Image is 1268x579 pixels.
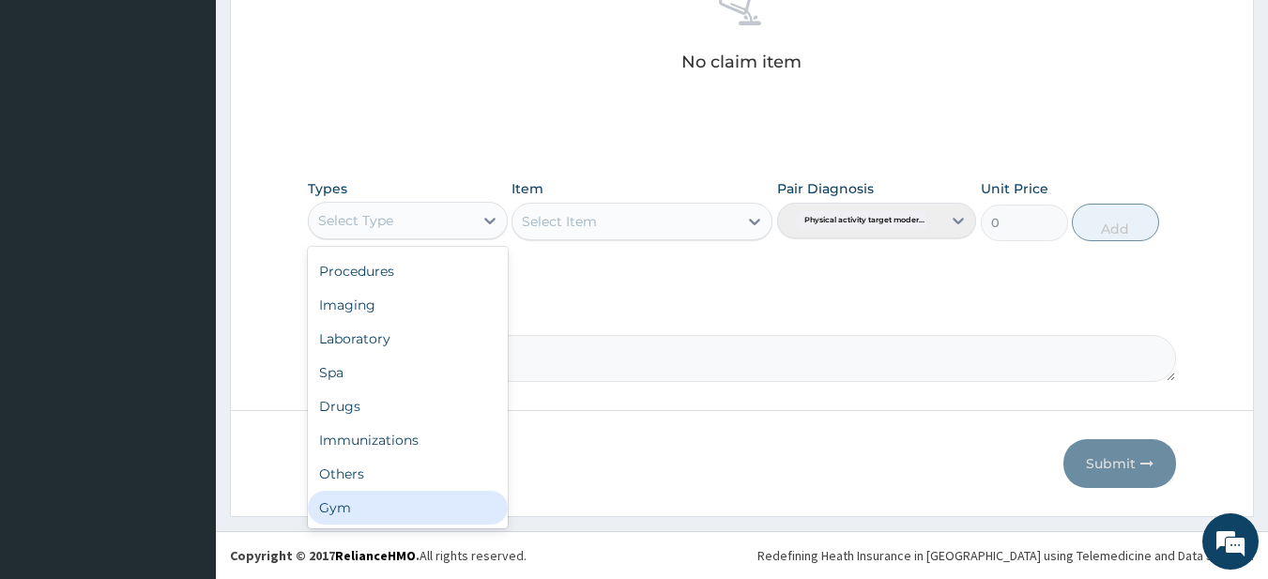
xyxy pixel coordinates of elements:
[308,457,508,491] div: Others
[308,9,353,54] div: Minimize live chat window
[35,94,76,141] img: d_794563401_company_1708531726252_794563401
[308,389,508,423] div: Drugs
[308,491,508,525] div: Gym
[308,322,508,356] div: Laboratory
[9,382,358,448] textarea: Type your message and hit 'Enter'
[1072,204,1159,241] button: Add
[308,309,1177,325] label: Comment
[216,531,1268,579] footer: All rights reserved.
[335,547,416,564] a: RelianceHMO
[512,179,543,198] label: Item
[308,254,508,288] div: Procedures
[308,181,347,197] label: Types
[109,171,259,360] span: We're online!
[318,211,393,230] div: Select Type
[1063,439,1176,488] button: Submit
[981,179,1048,198] label: Unit Price
[681,53,802,71] p: No claim item
[230,547,420,564] strong: Copyright © 2017 .
[308,288,508,322] div: Imaging
[777,179,874,198] label: Pair Diagnosis
[757,546,1254,565] div: Redefining Heath Insurance in [GEOGRAPHIC_DATA] using Telemedicine and Data Science!
[308,423,508,457] div: Immunizations
[308,356,508,389] div: Spa
[98,105,315,130] div: Chat with us now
